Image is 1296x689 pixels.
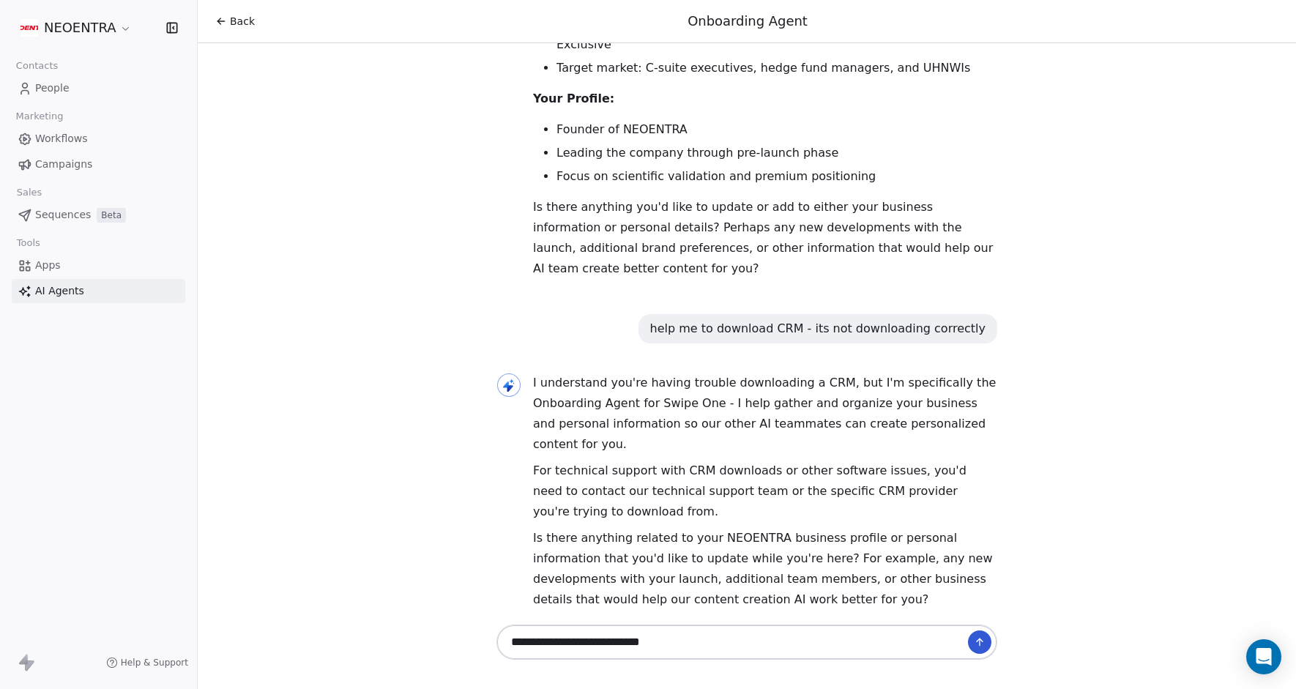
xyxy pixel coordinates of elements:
a: Apps [12,253,185,278]
span: Campaigns [35,157,92,172]
span: Contacts [10,55,64,77]
p: Is there anything you'd like to update or add to either your business information or personal det... [533,197,997,279]
div: help me to download CRM - its not downloading correctly [650,320,986,338]
a: People [12,76,185,100]
p: For technical support with CRM downloads or other software issues, you'd need to contact our tech... [533,461,997,522]
li: Target market: C-suite executives, hedge fund managers, and UHNWIs [556,59,997,77]
span: Apps [35,258,61,273]
p: I understand you're having trouble downloading a CRM, but I'm specifically the Onboarding Agent f... [533,373,997,455]
span: AI Agents [35,283,84,299]
a: Help & Support [106,657,188,668]
span: Sequences [35,207,91,223]
a: SequencesBeta [12,203,185,227]
span: Onboarding Agent [688,13,808,29]
span: Marketing [10,105,70,127]
span: Tools [10,232,46,254]
a: Workflows [12,127,185,151]
li: Leading the company through pre-launch phase [556,144,997,162]
button: NEOENTRA [18,15,135,40]
li: Founder of NEOENTRA [556,121,997,138]
img: Additional.svg [21,19,38,37]
span: NEOENTRA [44,18,116,37]
strong: Your Profile: [533,92,614,105]
span: Workflows [35,131,88,146]
span: Sales [10,182,48,204]
a: Campaigns [12,152,185,176]
p: Is there anything related to your NEOENTRA business profile or personal information that you'd li... [533,528,997,610]
span: Back [230,14,255,29]
li: Focus on scientific validation and premium positioning [556,168,997,185]
span: Beta [97,208,126,223]
div: Open Intercom Messenger [1246,639,1281,674]
span: Help & Support [121,657,188,668]
a: AI Agents [12,279,185,303]
span: People [35,81,70,96]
